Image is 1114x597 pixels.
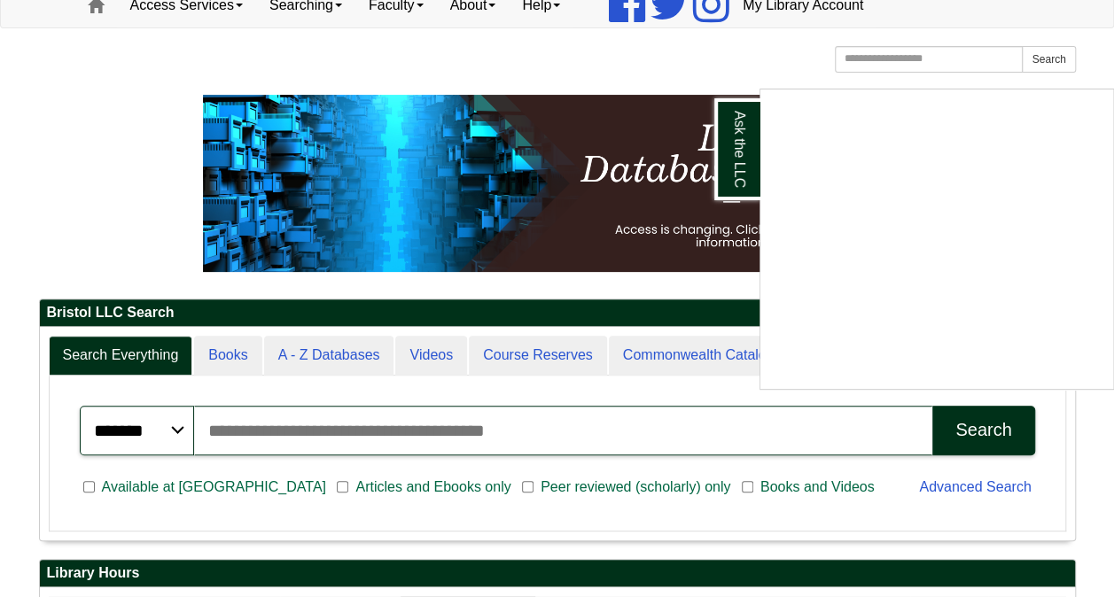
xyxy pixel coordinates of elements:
[203,95,912,272] img: HTML tutorial
[534,477,737,498] span: Peer reviewed (scholarly) only
[40,299,1075,327] h2: Bristol LLC Search
[760,89,1113,389] iframe: Chat Widget
[49,336,193,376] a: Search Everything
[522,479,534,495] input: Peer reviewed (scholarly) only
[760,89,1114,390] div: Ask the LLC
[95,477,333,498] span: Available at [GEOGRAPHIC_DATA]
[955,420,1011,440] div: Search
[264,336,394,376] a: A - Z Databases
[609,336,789,376] a: Commonwealth Catalog
[714,98,760,200] a: Ask the LLC
[742,479,753,495] input: Books and Videos
[932,406,1034,455] button: Search
[337,479,348,495] input: Articles and Ebooks only
[83,479,95,495] input: Available at [GEOGRAPHIC_DATA]
[194,336,261,376] a: Books
[40,560,1075,587] h2: Library Hours
[348,477,518,498] span: Articles and Ebooks only
[395,336,467,376] a: Videos
[919,479,1031,494] a: Advanced Search
[469,336,607,376] a: Course Reserves
[1022,46,1075,73] button: Search
[753,477,882,498] span: Books and Videos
